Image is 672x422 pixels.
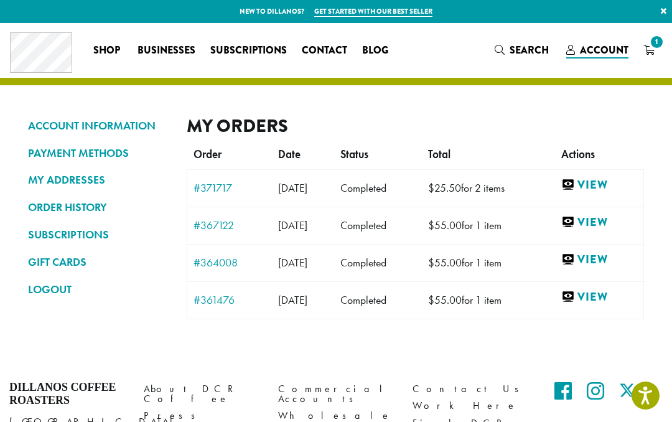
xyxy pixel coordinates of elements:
a: #361476 [194,294,266,306]
td: for 1 item [422,281,555,319]
h2: My Orders [187,115,644,137]
span: 55.00 [428,293,462,307]
span: [DATE] [278,293,307,307]
span: Account [580,43,628,57]
span: 55.00 [428,256,462,270]
a: Contact Us [413,381,528,398]
a: Work Here [413,398,528,415]
a: #364008 [194,257,266,268]
a: Commercial Accounts [278,381,394,408]
a: About DCR Coffee [144,381,259,408]
a: Shop [86,40,130,60]
span: 55.00 [428,218,462,232]
span: Date [278,148,301,161]
a: PAYMENT METHODS [28,143,168,164]
a: GIFT CARDS [28,251,168,273]
span: $ [428,218,434,232]
td: Completed [334,207,422,244]
span: Actions [561,148,595,161]
span: Subscriptions [210,43,287,59]
a: View [561,289,637,305]
a: LOGOUT [28,279,168,300]
span: Blog [362,43,388,59]
a: #367122 [194,220,266,231]
a: Get started with our best seller [314,6,432,17]
td: for 1 item [422,244,555,281]
span: Shop [93,43,120,59]
td: for 1 item [422,207,555,244]
a: #371717 [194,182,266,194]
span: Businesses [138,43,195,59]
td: Completed [334,169,422,207]
span: Total [428,148,450,161]
td: Completed [334,281,422,319]
a: MY ADDRESSES [28,169,168,190]
td: Completed [334,244,422,281]
span: [DATE] [278,218,307,232]
nav: Account pages [28,115,168,332]
span: $ [428,256,434,270]
span: Status [340,148,368,161]
a: ACCOUNT INFORMATION [28,115,168,136]
span: $ [428,181,434,195]
a: ORDER HISTORY [28,197,168,218]
a: View [561,215,637,230]
span: Order [194,148,222,161]
span: Search [510,43,549,57]
a: SUBSCRIPTIONS [28,224,168,245]
a: View [561,252,637,268]
a: View [561,177,637,193]
span: Contact [302,43,347,59]
h4: Dillanos Coffee Roasters [9,381,125,408]
span: $ [428,293,434,307]
span: [DATE] [278,256,307,270]
td: for 2 items [422,169,555,207]
span: 1 [648,34,665,50]
span: 25.50 [428,181,461,195]
a: Search [487,40,559,60]
span: [DATE] [278,181,307,195]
